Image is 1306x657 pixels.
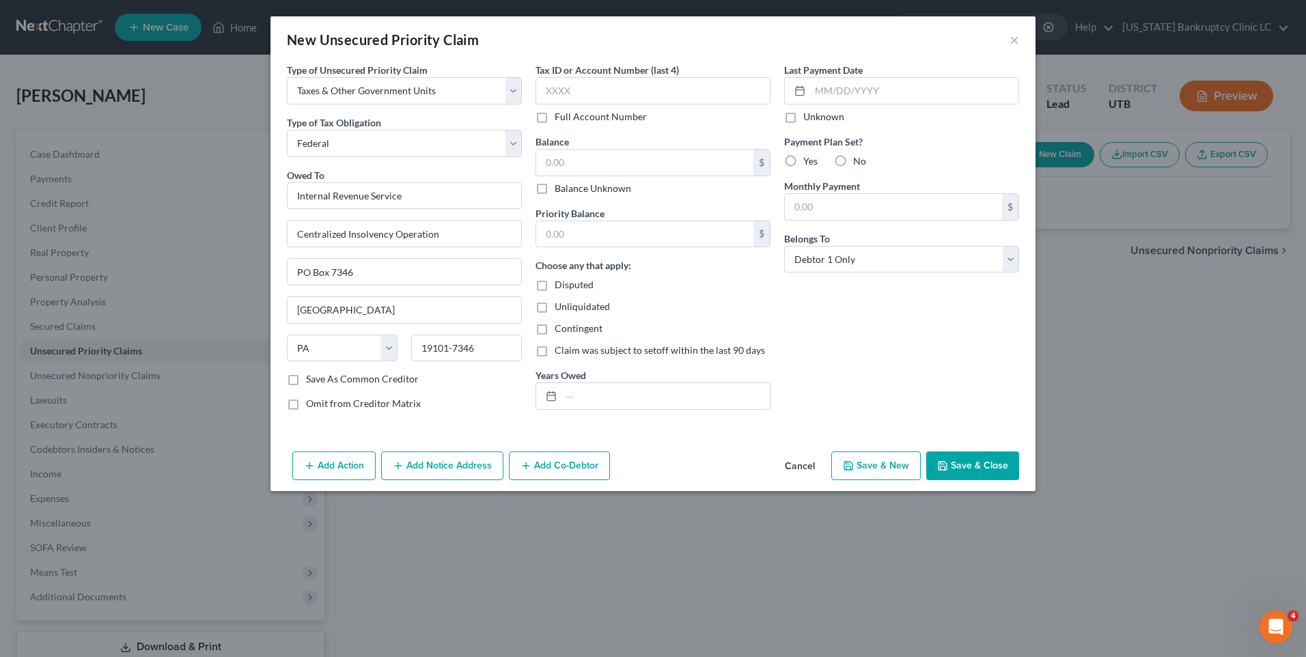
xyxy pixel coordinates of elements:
[536,77,770,104] input: XXXX
[784,135,1019,149] label: Payment Plan Set?
[292,451,376,480] button: Add Action
[287,169,324,181] span: Owed To
[753,150,770,176] div: $
[536,368,586,382] label: Years Owed
[831,451,921,480] button: Save & New
[288,259,521,285] input: Apt, Suite, etc...
[287,64,428,76] span: Type of Unsecured Priority Claim
[810,78,1018,104] input: MM/DD/YYYY
[1010,31,1019,48] button: ×
[784,179,860,193] label: Monthly Payment
[774,453,826,480] button: Cancel
[287,182,522,210] input: Search creditor by name...
[536,63,679,77] label: Tax ID or Account Number (last 4)
[536,258,631,272] label: Choose any that apply:
[785,194,1002,220] input: 0.00
[288,297,521,323] input: Enter city...
[536,206,605,221] label: Priority Balance
[555,344,765,356] span: Claim was subject to setoff within the last 90 days
[536,135,569,149] label: Balance
[803,110,844,124] label: Unknown
[555,110,647,124] label: Full Account Number
[536,150,753,176] input: 0.00
[555,300,610,312] span: Unliquidated
[853,155,866,167] span: No
[784,233,830,244] span: Belongs To
[784,63,863,77] label: Last Payment Date
[306,372,419,386] label: Save As Common Creditor
[411,335,522,362] input: Enter zip...
[555,322,602,334] span: Contingent
[288,221,521,247] input: Enter address...
[803,155,818,167] span: Yes
[509,451,610,480] button: Add Co-Debtor
[753,221,770,247] div: $
[381,451,503,480] button: Add Notice Address
[287,30,479,49] div: New Unsecured Priority Claim
[306,397,421,409] span: Omit from Creditor Matrix
[561,383,770,409] input: --
[1260,611,1292,643] iframe: Intercom live chat
[287,117,381,128] span: Type of Tax Obligation
[1002,194,1018,220] div: $
[926,451,1019,480] button: Save & Close
[1288,611,1298,621] span: 4
[536,221,753,247] input: 0.00
[555,182,631,195] label: Balance Unknown
[555,279,594,290] span: Disputed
